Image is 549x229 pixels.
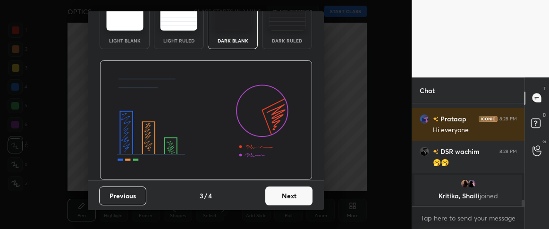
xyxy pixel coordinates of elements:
[460,179,470,188] img: e18f55c0aa4e4f62bb864bb882c79f9f.jpg
[269,8,306,31] img: darkRuledTheme.de295e13.svg
[214,8,252,31] img: darkTheme.f0cc69e5.svg
[480,191,498,200] span: joined
[439,114,466,124] h6: Prataap
[467,179,476,188] img: 4f14c52a3c5646b08b582ca214e25d2d.jpg
[200,191,203,201] h4: 3
[268,38,306,43] div: Dark Ruled
[433,126,517,135] div: Hi everyone
[439,146,480,156] h6: DSR wachim
[106,8,144,31] img: lightTheme.e5ed3b09.svg
[208,191,212,201] h4: 4
[204,191,207,201] h4: /
[499,148,517,154] div: 8:28 PM
[433,117,439,122] img: no-rating-badge.077c3623.svg
[99,187,146,205] button: Previous
[542,138,546,145] p: G
[106,38,144,43] div: Light Blank
[214,38,252,43] div: Dark Blank
[100,60,313,180] img: darkThemeBanner.d06ce4a2.svg
[412,78,442,103] p: Chat
[160,8,197,31] img: lightRuledTheme.5fabf969.svg
[479,116,498,121] img: iconic-dark.1390631f.png
[543,85,546,92] p: T
[543,111,546,119] p: D
[160,38,198,43] div: Light Ruled
[433,149,439,154] img: no-rating-badge.077c3623.svg
[420,146,429,156] img: 14397f2209a74b83820b0245bfce1806.jpg
[420,192,516,200] p: Kritika, Shaili
[433,158,517,168] div: 🥱🥱
[499,116,517,121] div: 8:28 PM
[412,103,524,207] div: grid
[420,114,429,123] img: 5451fa1f727747568b1c969a444b210f.jpg
[265,187,313,205] button: Next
